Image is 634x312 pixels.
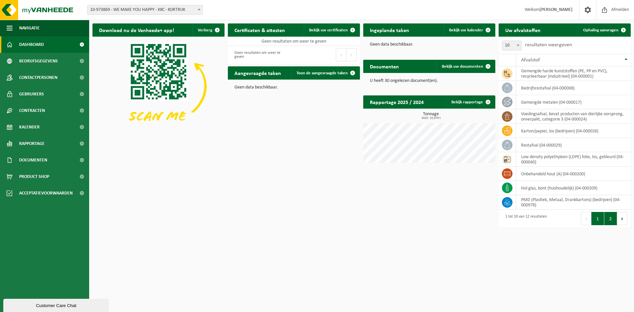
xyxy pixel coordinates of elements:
[304,23,359,37] a: Bekijk uw certificaten
[198,28,212,32] span: Verberg
[591,212,604,225] button: 1
[516,195,631,210] td: PMD (Plastiek, Metaal, Drankkartons) (bedrijven) (04-000978)
[516,181,631,195] td: hol glas, bont (huishoudelijk) (04-000209)
[449,28,483,32] span: Bekijk uw kalender
[231,48,291,62] div: Geen resultaten om weer te geven
[336,48,346,61] button: Previous
[19,53,58,69] span: Bedrijfsgegevens
[19,102,45,119] span: Contracten
[525,42,572,48] label: resultaten weergeven
[437,60,495,73] a: Bekijk uw documenten
[581,212,591,225] button: Previous
[19,185,73,201] span: Acceptatievoorwaarden
[363,95,430,108] h2: Rapportage 2025 / 2024
[516,124,631,138] td: karton/papier, los (bedrijven) (04-000026)
[516,167,631,181] td: onbehandeld hout (A) (04-000200)
[228,66,288,79] h2: Aangevraagde taken
[583,28,618,32] span: Ophaling aanvragen
[19,152,47,168] span: Documenten
[444,23,495,37] a: Bekijk uw kalender
[540,7,573,12] strong: [PERSON_NAME]
[516,109,631,124] td: voedingsafval, bevat producten van dierlijke oorsprong, onverpakt, categorie 3 (04-000024)
[291,66,359,80] a: Toon de aangevraagde taken
[370,79,489,83] p: U heeft 30 ongelezen document(en).
[363,23,416,36] h2: Ingeplande taken
[19,20,40,36] span: Navigatie
[370,42,489,47] p: Geen data beschikbaar.
[19,119,40,135] span: Kalender
[228,37,360,46] td: Geen resultaten om weer te geven
[521,57,540,63] span: Afvalstof
[446,95,495,109] a: Bekijk rapportage
[367,117,495,120] span: 2025: 15,070 t
[516,152,631,167] td: low density polyethyleen (LDPE) folie, los, gekleurd (04-000040)
[92,23,181,36] h2: Download nu de Vanheede+ app!
[19,168,49,185] span: Product Shop
[19,36,44,53] span: Dashboard
[19,69,57,86] span: Contactpersonen
[442,64,483,69] span: Bekijk uw documenten
[19,86,44,102] span: Gebruikers
[516,81,631,95] td: bedrijfsrestafval (04-000008)
[297,71,348,75] span: Toon de aangevraagde taken
[234,85,353,90] p: Geen data beschikbaar.
[502,211,547,226] div: 1 tot 10 van 12 resultaten
[578,23,630,37] a: Ophaling aanvragen
[87,5,203,15] span: 10-973869 - WE MAKE YOU HAPPY - KKC - KORTRIJK
[604,212,617,225] button: 2
[19,135,45,152] span: Rapportage
[88,5,202,15] span: 10-973869 - WE MAKE YOU HAPPY - KKC - KORTRIJK
[367,112,495,120] h3: Tonnage
[363,60,405,73] h2: Documenten
[516,138,631,152] td: restafval (04-000029)
[516,66,631,81] td: gemengde harde kunststoffen (PE, PP en PVC), recycleerbaar (industrieel) (04-000001)
[346,48,357,61] button: Next
[193,23,224,37] button: Verberg
[3,297,110,312] iframe: chat widget
[617,212,627,225] button: Next
[516,95,631,109] td: gemengde metalen (04-000017)
[502,41,521,50] span: 10
[499,23,547,36] h2: Uw afvalstoffen
[309,28,348,32] span: Bekijk uw certificaten
[92,37,225,136] img: Download de VHEPlus App
[228,23,292,36] h2: Certificaten & attesten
